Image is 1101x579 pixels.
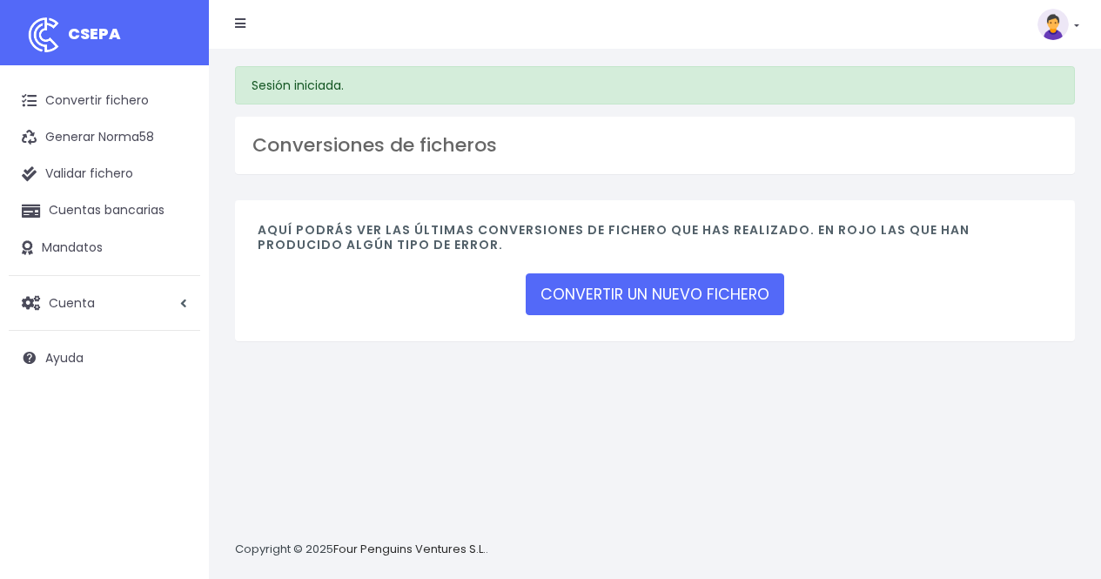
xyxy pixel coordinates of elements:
div: Sesión iniciada. [235,66,1075,104]
img: logo [22,13,65,57]
a: Cuenta [9,285,200,321]
span: Cuenta [49,293,95,311]
h3: Conversiones de ficheros [252,134,1057,157]
a: Ayuda [9,340,200,376]
img: profile [1037,9,1069,40]
a: CONVERTIR UN NUEVO FICHERO [526,273,784,315]
p: Copyright © 2025 . [235,541,488,559]
a: Mandatos [9,230,200,266]
span: CSEPA [68,23,121,44]
span: Ayuda [45,349,84,367]
h4: Aquí podrás ver las últimas conversiones de fichero que has realizado. En rojo las que han produc... [258,223,1052,261]
a: Convertir fichero [9,83,200,119]
a: Cuentas bancarias [9,192,200,229]
a: Validar fichero [9,156,200,192]
a: Generar Norma58 [9,119,200,156]
a: Four Penguins Ventures S.L. [333,541,486,557]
